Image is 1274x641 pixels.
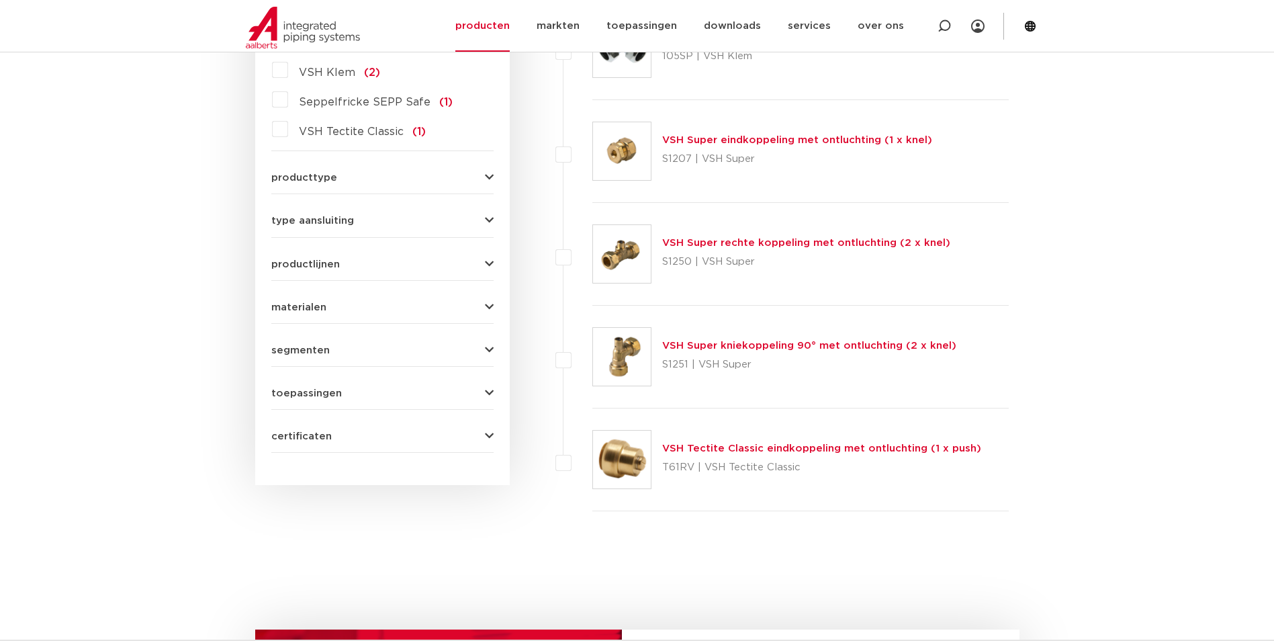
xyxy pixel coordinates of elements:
p: S1251 | VSH Super [662,354,956,376]
span: producttype [271,173,337,183]
span: segmenten [271,345,330,355]
span: (2) [364,67,380,78]
button: materialen [271,302,494,312]
button: certificaten [271,431,494,441]
img: Thumbnail for VSH Super rechte koppeling met ontluchting (2 x knel) [593,225,651,283]
span: (1) [439,97,453,108]
button: type aansluiting [271,216,494,226]
button: segmenten [271,345,494,355]
span: (1) [412,126,426,137]
button: productlijnen [271,259,494,269]
p: T61RV | VSH Tectite Classic [662,457,981,478]
span: VSH Klem [299,67,355,78]
p: S1250 | VSH Super [662,251,950,273]
img: Thumbnail for VSH Super eindkoppeling met ontluchting (1 x knel) [593,122,651,180]
span: toepassingen [271,388,342,398]
img: Thumbnail for VSH Super kniekoppeling 90° met ontluchting (2 x knel) [593,328,651,386]
button: toepassingen [271,388,494,398]
span: materialen [271,302,326,312]
p: S1207 | VSH Super [662,148,932,170]
button: producttype [271,173,494,183]
span: certificaten [271,431,332,441]
p: 105SP | VSH Klem [662,46,951,67]
span: Seppelfricke SEPP Safe [299,97,430,108]
a: VSH Super eindkoppeling met ontluchting (1 x knel) [662,135,932,145]
span: VSH Tectite Classic [299,126,404,137]
a: VSH Super kniekoppeling 90° met ontluchting (2 x knel) [662,341,956,351]
a: VSH Tectite Classic eindkoppeling met ontluchting (1 x push) [662,443,981,454]
span: type aansluiting [271,216,354,226]
a: VSH Super rechte koppeling met ontluchting (2 x knel) [662,238,950,248]
span: productlijnen [271,259,340,269]
img: Thumbnail for VSH Tectite Classic eindkoppeling met ontluchting (1 x push) [593,431,651,488]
